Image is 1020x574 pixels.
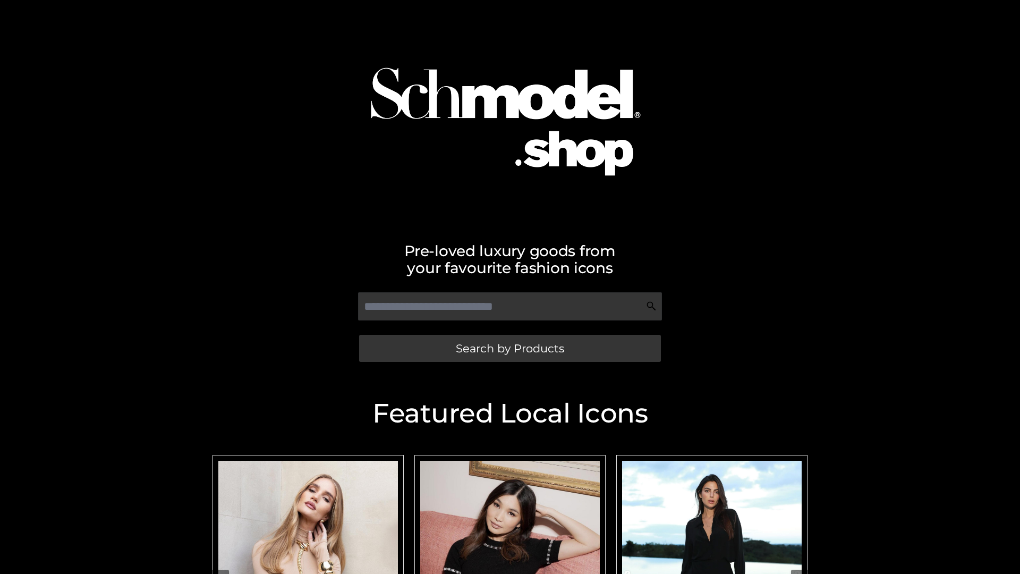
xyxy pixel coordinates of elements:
h2: Featured Local Icons​ [207,400,813,427]
img: Search Icon [646,301,657,311]
span: Search by Products [456,343,564,354]
a: Search by Products [359,335,661,362]
h2: Pre-loved luxury goods from your favourite fashion icons [207,242,813,276]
